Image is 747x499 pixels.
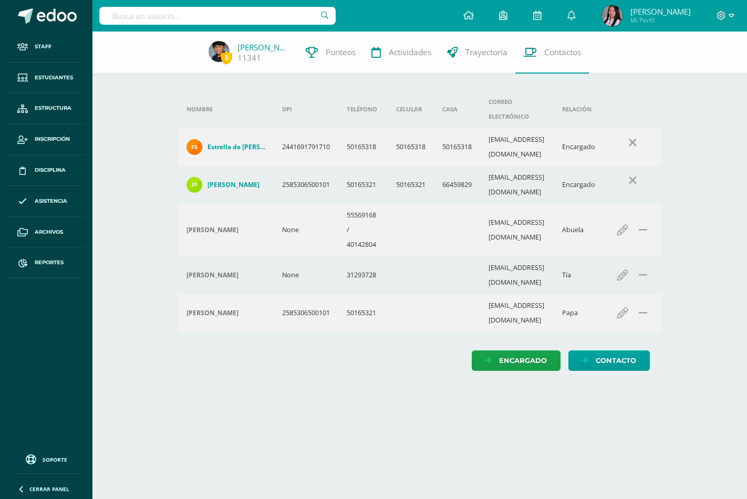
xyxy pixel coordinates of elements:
[480,166,554,204] td: [EMAIL_ADDRESS][DOMAIN_NAME]
[221,51,232,64] span: 3
[630,6,691,17] span: [PERSON_NAME]
[8,186,84,217] a: Asistencia
[35,74,73,82] span: Estudiantes
[472,350,561,371] a: Encargado
[8,124,84,155] a: Inscripción
[35,197,67,205] span: Asistencia
[388,166,434,204] td: 50165321
[13,452,80,466] a: Soporte
[274,166,338,204] td: 2585306500101
[596,351,636,370] span: Contacto
[186,271,238,279] h4: [PERSON_NAME]
[8,247,84,278] a: Reportes
[186,309,265,317] div: Jose Martínez Mencos
[186,177,265,193] a: [PERSON_NAME]
[515,32,589,74] a: Contactos
[388,128,434,166] td: 50165318
[554,128,604,166] td: Encargado
[8,217,84,248] a: Archivos
[186,139,202,155] img: 1b6185a76a111de5c838403dca75ecbe.png
[568,350,650,371] a: Contacto
[434,128,480,166] td: 50165318
[186,139,265,155] a: Estrella de [PERSON_NAME]
[554,204,604,256] td: Abuela
[338,128,388,166] td: 50165318
[338,256,388,294] td: 31293728
[274,256,338,294] td: None
[8,93,84,124] a: Estructura
[274,204,338,256] td: None
[480,128,554,166] td: [EMAIL_ADDRESS][DOMAIN_NAME]
[43,456,67,463] span: Soporte
[35,43,51,51] span: Staff
[338,166,388,204] td: 50165321
[554,256,604,294] td: Tía
[99,7,336,25] input: Busca un usuario...
[389,47,431,58] span: Actividades
[554,90,604,128] th: Relación
[186,177,202,193] img: e9e543a3bf3145e60fd4ad3289b9ea2c.png
[207,143,265,151] h4: Estrella de [PERSON_NAME]
[364,32,439,74] a: Actividades
[186,309,238,317] h4: [PERSON_NAME]
[207,181,260,189] h4: [PERSON_NAME]
[326,47,356,58] span: Punteos
[544,47,581,58] span: Contactos
[29,485,69,493] span: Cerrar panel
[338,294,388,332] td: 50165321
[465,47,507,58] span: Trayectoria
[480,256,554,294] td: [EMAIL_ADDRESS][DOMAIN_NAME]
[338,204,388,256] td: 55569168 / 40142804
[237,53,261,64] a: 11341
[298,32,364,74] a: Punteos
[439,32,515,74] a: Trayectoria
[8,63,84,93] a: Estudiantes
[35,228,63,236] span: Archivos
[186,226,265,234] div: Eugenia Mencos
[274,90,338,128] th: DPI
[499,351,547,370] span: Encargado
[601,5,622,26] img: 1c4a8e29229ca7cba10d259c3507f649.png
[35,258,64,267] span: Reportes
[480,294,554,332] td: [EMAIL_ADDRESS][DOMAIN_NAME]
[8,155,84,186] a: Disciplina
[630,16,691,25] span: Mi Perfil
[274,128,338,166] td: 2441691791710
[388,90,434,128] th: Celular
[8,32,84,63] a: Staff
[35,166,66,174] span: Disciplina
[35,135,70,143] span: Inscripción
[237,42,290,53] a: [PERSON_NAME]
[480,204,554,256] td: [EMAIL_ADDRESS][DOMAIN_NAME]
[434,166,480,204] td: 66459829
[480,90,554,128] th: Correo electrónico
[274,294,338,332] td: 2585306500101
[186,271,265,279] div: Ligia Batres
[209,41,230,62] img: 615b005c15783db1f3eb9392994fc702.png
[35,104,71,112] span: Estructura
[554,166,604,204] td: Encargado
[554,294,604,332] td: Papa
[178,90,274,128] th: Nombre
[338,90,388,128] th: Teléfono
[434,90,480,128] th: Casa
[186,226,238,234] h4: [PERSON_NAME]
